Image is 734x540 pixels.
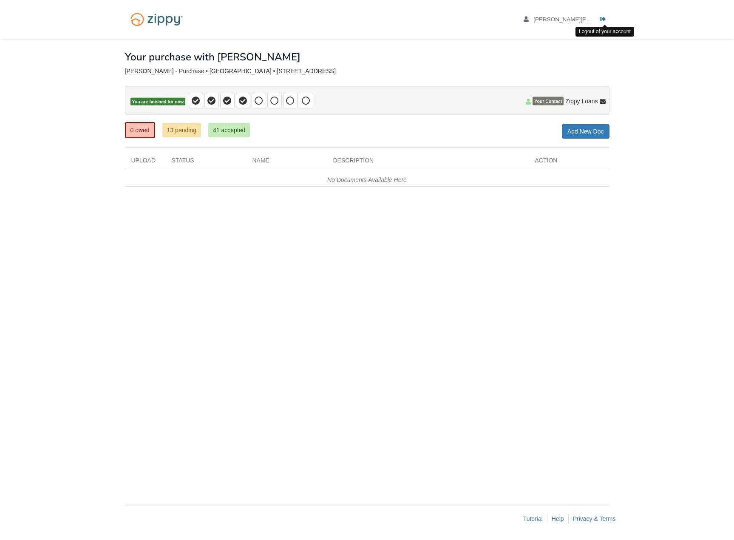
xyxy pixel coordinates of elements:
span: Your Contact [533,97,564,105]
a: Tutorial [523,515,543,522]
div: Name [246,156,327,169]
a: 41 accepted [208,123,250,137]
a: Privacy & Terms [573,515,616,522]
div: Action [529,156,609,169]
div: [PERSON_NAME] - Purchase • [GEOGRAPHIC_DATA] • [STREET_ADDRESS] [125,68,609,75]
a: 0 owed [125,122,155,138]
div: Status [165,156,246,169]
a: Log out [600,16,609,25]
div: Upload [125,156,165,169]
span: You are finished for now [130,98,186,106]
a: 13 pending [162,123,201,137]
div: Description [327,156,529,169]
div: Logout of your account [575,27,634,37]
span: sanders.elise20@gmail.com [533,16,678,23]
a: Help [552,515,564,522]
a: edit profile [524,16,678,25]
em: No Documents Available Here [327,176,407,183]
span: Zippy Loans [565,97,598,105]
h1: Your purchase with [PERSON_NAME] [125,51,300,63]
a: Add New Doc [562,124,609,139]
img: Logo [125,9,188,30]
